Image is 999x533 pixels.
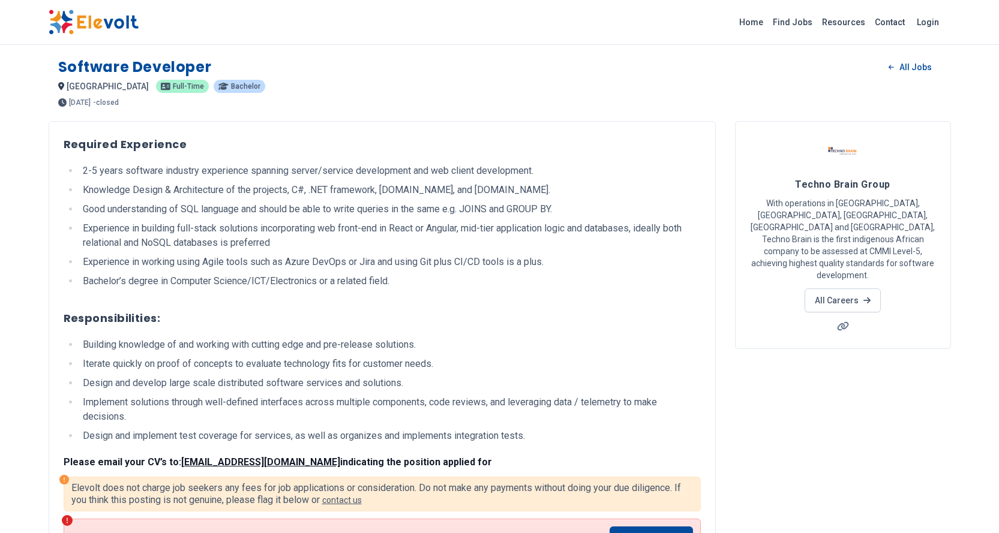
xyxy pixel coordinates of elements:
a: All Jobs [879,58,941,76]
li: Experience in working using Agile tools such as Azure DevOps or Jira and using Git plus CI/CD too... [79,255,701,269]
h2: Required Experience [64,136,701,153]
a: Home [734,13,768,32]
li: 2-5 years software industry experience spanning server/service development and web client develop... [79,164,701,178]
img: Techno Brain Group [828,136,858,166]
strong: indicating the position applied for [340,456,492,468]
li: Building knowledge of and working with cutting edge and pre-release solutions. [79,338,701,352]
a: Find Jobs [768,13,817,32]
p: - closed [93,99,119,106]
p: With operations in [GEOGRAPHIC_DATA], [GEOGRAPHIC_DATA], [GEOGRAPHIC_DATA],[GEOGRAPHIC_DATA] and ... [750,197,936,281]
a: Resources [817,13,870,32]
a: All Careers [805,288,881,312]
iframe: Chat Widget [939,475,999,533]
li: Implement solutions through well-defined interfaces across multiple components, code reviews, and... [79,395,701,424]
a: Login [910,10,946,34]
a: [EMAIL_ADDRESS][DOMAIN_NAME] [181,456,340,468]
li: Iterate quickly on proof of concepts to evaluate technology fits for customer needs. [79,357,701,371]
span: bachelor [231,83,260,90]
strong: Please email your CV’s to: [64,456,181,468]
h1: Software Developer [58,58,212,77]
li: Bachelor’s degree in Computer Science/ICT/Electronics or a related field. [79,274,701,288]
a: contact us [322,495,362,505]
li: Design and develop large scale distributed software services and solutions. [79,376,701,390]
a: Contact [870,13,910,32]
span: [DATE] [69,99,91,106]
span: Techno Brain Group [795,179,890,190]
li: Experience in building full-stack solutions incorporating web front-end in React or Angular, mid-... [79,221,701,250]
span: full-time [173,83,204,90]
img: Elevolt [49,10,139,35]
h2: Responsibilities: [64,310,701,327]
p: Elevolt does not charge job seekers any fees for job applications or consideration. Do not make a... [71,482,693,506]
span: [GEOGRAPHIC_DATA] [67,82,149,91]
li: Knowledge Design & Architecture of the projects, C#, .NET framework, [DOMAIN_NAME], and [DOMAIN_N... [79,183,701,197]
li: Good understanding of SQL language and should be able to write queries in the same e.g. JOINS and... [79,202,701,216]
li: Design and implement test coverage for services, as well as organizes and implements integration ... [79,429,701,443]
